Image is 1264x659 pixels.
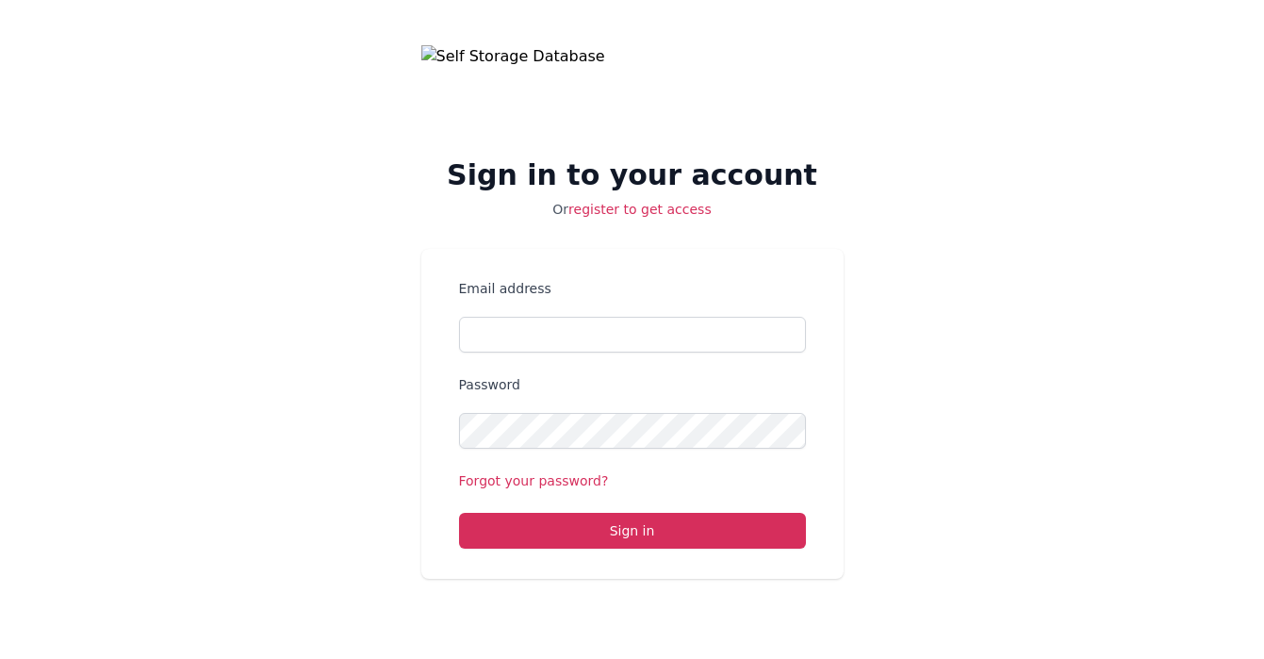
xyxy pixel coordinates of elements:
[421,45,844,136] img: Self Storage Database
[459,473,609,488] a: Forgot your password?
[459,375,806,394] label: Password
[421,158,844,192] h2: Sign in to your account
[568,202,712,217] a: register to get access
[459,279,806,298] label: Email address
[421,200,844,219] p: Or
[459,513,806,549] button: Sign in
